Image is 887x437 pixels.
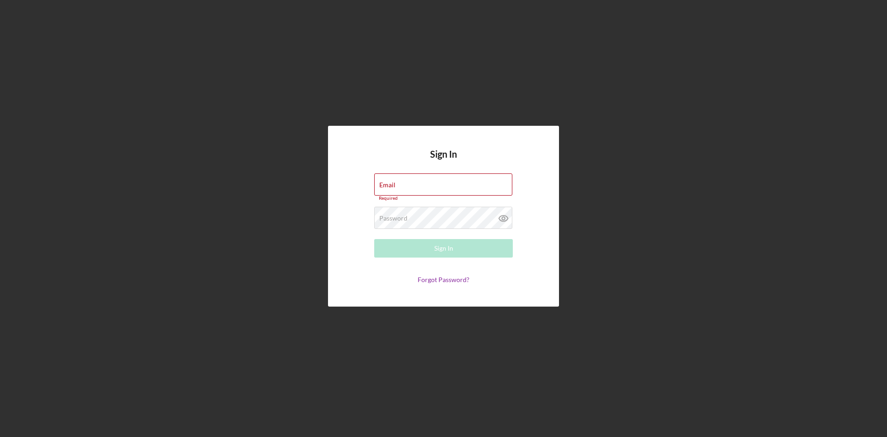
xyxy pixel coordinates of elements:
label: Password [379,215,407,222]
h4: Sign In [430,149,457,173]
button: Sign In [374,239,513,258]
label: Email [379,181,395,189]
div: Required [374,196,513,201]
div: Sign In [434,239,453,258]
a: Forgot Password? [418,276,469,283]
